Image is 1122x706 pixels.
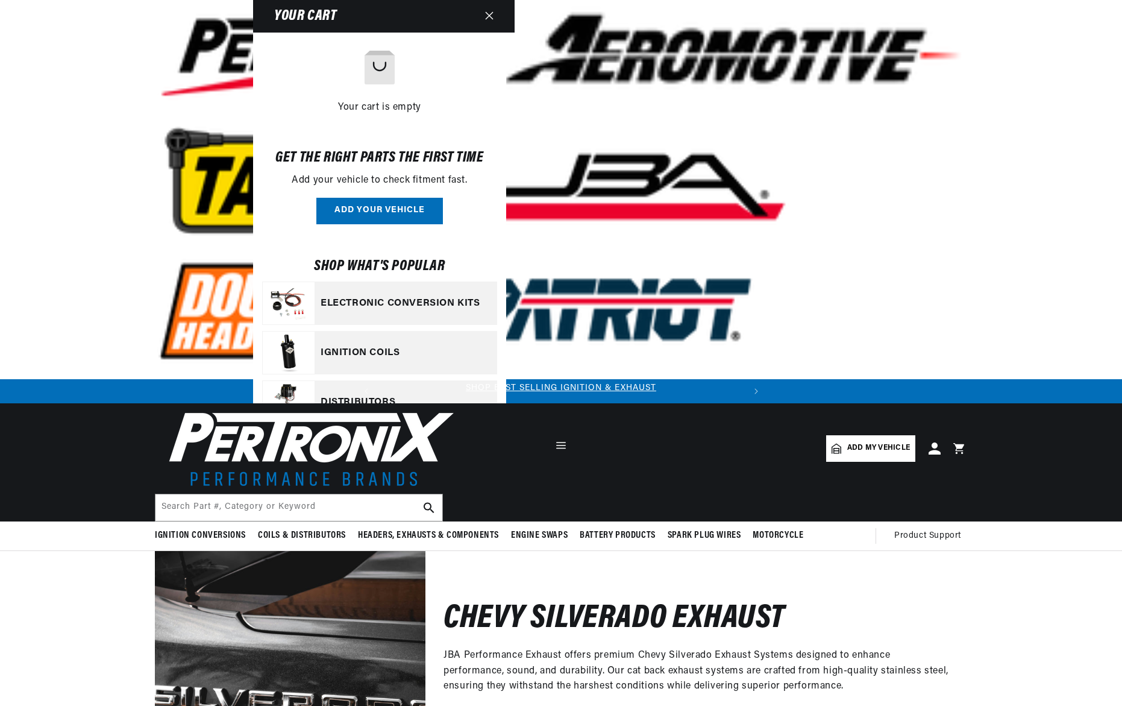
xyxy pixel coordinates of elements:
[262,152,497,164] h6: Get the right parts the first time
[125,379,997,403] slideshow-component: Translation missing: en.sections.announcements.announcement_bar
[354,379,378,403] button: Translation missing: en.sections.announcements.previous_announcement
[662,522,747,550] summary: Spark Plug Wires
[511,529,568,542] span: Engine Swaps
[316,198,443,225] button: Add your vehicle
[747,522,809,550] summary: Motorcycle
[155,529,246,542] span: Ignition Conversions
[894,522,967,550] summary: Product Support
[155,494,442,521] input: Search Part #, Category or Keyword
[668,529,741,542] span: Spark Plug Wires
[258,529,346,542] span: Coils & Distributors
[262,260,497,273] h6: Shop what's popular
[378,382,744,395] div: Announcement
[826,435,915,462] a: Add my vehicle
[847,443,910,454] span: Add my vehicle
[155,522,252,550] summary: Ignition Conversions
[753,529,803,542] span: Motorcycle
[416,494,442,521] button: search button
[744,379,768,403] button: Translation missing: en.sections.announcements.next_announcement
[378,382,744,395] div: 1 of 2
[358,529,499,542] span: Headers, Exhausts & Components
[352,522,505,550] summary: Headers, Exhausts & Components
[155,403,456,494] img: Pertronix
[574,522,662,550] summary: Battery Products
[262,173,497,189] p: Add your vehicle to check fitment fast.
[262,100,497,116] h2: Your cart is empty
[443,605,785,634] h2: Chevy Silverado Exhaust
[443,648,949,695] p: JBA Performance Exhaust offers premium Chevy Silverado Exhaust Systems designed to enhance perfor...
[894,529,961,543] span: Product Support
[262,10,336,22] h2: Your cart
[252,522,352,550] summary: Coils & Distributors
[466,383,656,392] a: SHOP BEST SELLING IGNITION & EXHAUST
[580,529,656,542] span: Battery Products
[505,522,574,550] summary: Engine Swaps
[548,439,574,452] summary: Menu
